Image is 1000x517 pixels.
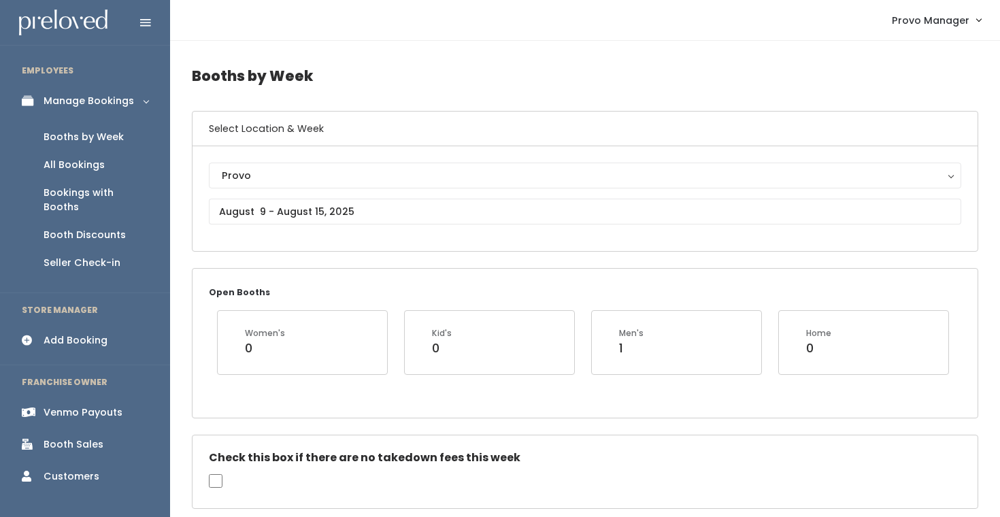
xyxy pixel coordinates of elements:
[806,327,831,339] div: Home
[619,327,644,339] div: Men's
[806,339,831,357] div: 0
[44,256,120,270] div: Seller Check-in
[44,158,105,172] div: All Bookings
[432,339,452,357] div: 0
[44,94,134,108] div: Manage Bookings
[222,168,948,183] div: Provo
[245,339,285,357] div: 0
[878,5,995,35] a: Provo Manager
[44,469,99,484] div: Customers
[44,333,107,348] div: Add Booking
[432,327,452,339] div: Kid's
[44,186,148,214] div: Bookings with Booths
[44,405,122,420] div: Venmo Payouts
[44,437,103,452] div: Booth Sales
[619,339,644,357] div: 1
[19,10,107,36] img: preloved logo
[44,228,126,242] div: Booth Discounts
[209,199,961,224] input: August 9 - August 15, 2025
[193,112,978,146] h6: Select Location & Week
[892,13,969,28] span: Provo Manager
[44,130,124,144] div: Booths by Week
[209,163,961,188] button: Provo
[245,327,285,339] div: Women's
[209,452,961,464] h5: Check this box if there are no takedown fees this week
[192,57,978,95] h4: Booths by Week
[209,286,270,298] small: Open Booths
